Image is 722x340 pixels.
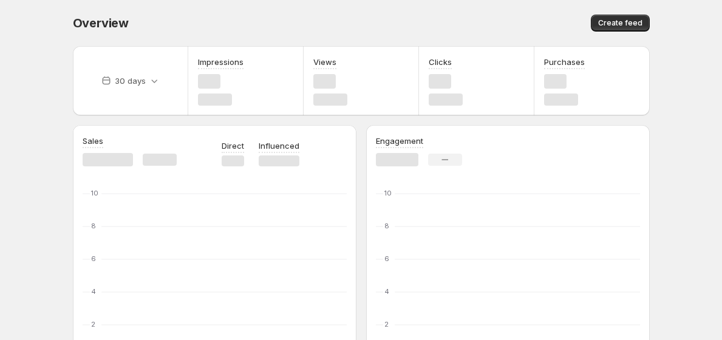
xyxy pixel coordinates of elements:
[313,56,336,68] h3: Views
[73,16,129,30] span: Overview
[591,15,650,32] button: Create feed
[91,222,96,230] text: 8
[376,135,423,147] h3: Engagement
[259,140,299,152] p: Influenced
[83,135,103,147] h3: Sales
[91,254,96,263] text: 6
[91,189,98,197] text: 10
[198,56,244,68] h3: Impressions
[384,222,389,230] text: 8
[384,320,389,328] text: 2
[222,140,244,152] p: Direct
[429,56,452,68] h3: Clicks
[91,287,96,296] text: 4
[384,287,389,296] text: 4
[384,254,389,263] text: 6
[598,18,642,28] span: Create feed
[544,56,585,68] h3: Purchases
[91,320,95,328] text: 2
[384,189,392,197] text: 10
[115,75,146,87] p: 30 days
